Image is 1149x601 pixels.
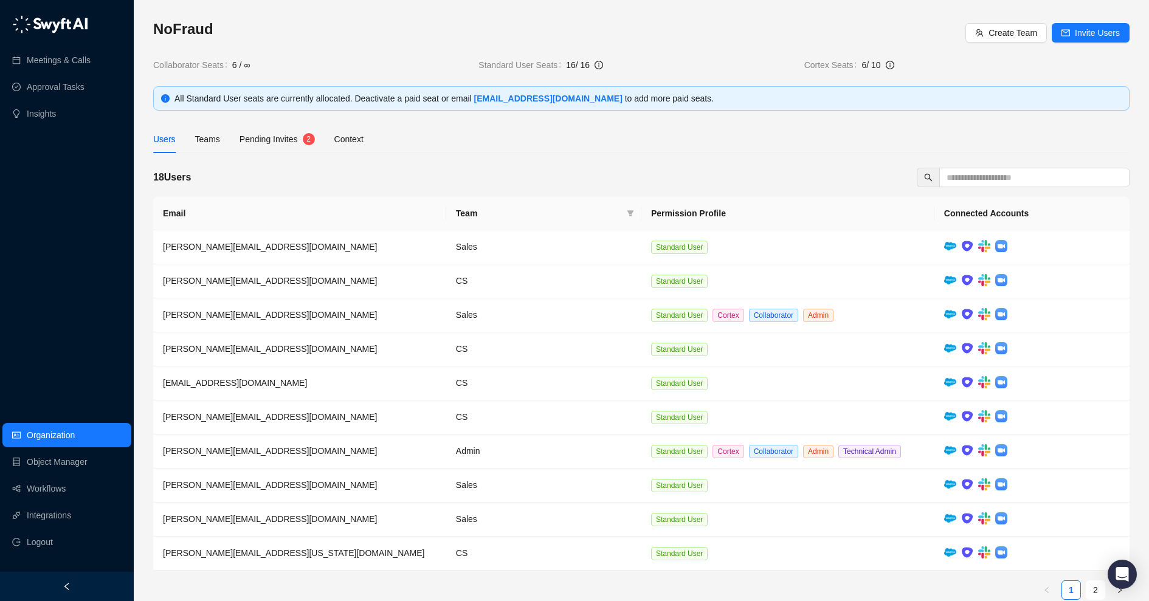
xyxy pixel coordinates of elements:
[163,242,377,252] span: [PERSON_NAME][EMAIL_ADDRESS][DOMAIN_NAME]
[153,58,232,72] span: Collaborator Seats
[651,377,708,390] span: Standard User
[804,58,862,72] span: Cortex Seats
[446,537,641,571] td: CS
[153,197,446,230] th: Email
[474,94,623,103] strong: [EMAIL_ADDRESS][DOMAIN_NAME]
[163,378,307,388] span: [EMAIL_ADDRESS][DOMAIN_NAME]
[975,29,984,37] span: team
[27,530,53,554] span: Logout
[961,342,973,354] img: ix+ea6nV3o2uKgAAAABJRU5ErkJggg==
[1108,560,1137,589] div: Open Intercom Messenger
[838,445,901,458] span: Technical Admin
[978,240,990,252] img: slack-Cn3INd-T.png
[1043,586,1051,594] span: left
[163,514,377,524] span: [PERSON_NAME][EMAIL_ADDRESS][DOMAIN_NAME]
[163,480,377,490] span: [PERSON_NAME][EMAIL_ADDRESS][DOMAIN_NAME]
[446,264,641,298] td: CS
[63,582,71,591] span: left
[651,479,708,492] span: Standard User
[995,546,1007,558] img: zoom-DkfWWZB2.png
[446,230,641,264] td: Sales
[978,478,990,490] img: slack-Cn3INd-T.png
[446,469,641,503] td: Sales
[240,134,298,144] span: Pending Invites
[749,445,798,458] span: Collaborator
[995,274,1007,286] img: zoom-DkfWWZB2.png
[1086,580,1105,600] li: 2
[961,444,973,456] img: ix+ea6nV3o2uKgAAAABJRU5ErkJggg==
[861,60,880,70] span: 6 / 10
[961,376,973,388] img: ix+ea6nV3o2uKgAAAABJRU5ErkJggg==
[1052,23,1130,43] button: Invite Users
[27,450,88,474] a: Object Manager
[978,274,990,286] img: slack-Cn3INd-T.png
[944,378,956,386] img: salesforce-ChMvK6Xa.png
[27,101,56,126] a: Insights
[978,308,990,320] img: slack-Cn3INd-T.png
[944,446,956,455] img: salesforce-ChMvK6Xa.png
[27,48,91,72] a: Meetings & Calls
[978,410,990,422] img: slack-Cn3INd-T.png
[456,207,622,220] span: Team
[478,58,566,72] span: Standard User Seats
[961,546,973,558] img: ix+ea6nV3o2uKgAAAABJRU5ErkJggg==
[961,240,973,252] img: ix+ea6nV3o2uKgAAAABJRU5ErkJggg==
[944,412,956,421] img: salesforce-ChMvK6Xa.png
[1086,581,1105,599] a: 2
[924,173,933,182] span: search
[803,309,833,322] span: Admin
[944,480,956,489] img: salesforce-ChMvK6Xa.png
[27,423,75,447] a: Organization
[153,19,965,39] h3: NoFraud
[27,75,85,99] a: Approval Tasks
[886,61,894,69] span: info-circle
[944,514,956,523] img: salesforce-ChMvK6Xa.png
[961,512,973,524] img: ix+ea6nV3o2uKgAAAABJRU5ErkJggg==
[627,210,634,217] span: filter
[153,170,191,185] h5: 18 Users
[153,132,176,146] div: Users
[1061,580,1081,600] li: 1
[978,342,990,354] img: slack-Cn3INd-T.png
[651,547,708,560] span: Standard User
[944,548,956,557] img: salesforce-ChMvK6Xa.png
[1110,580,1130,600] li: Next Page
[641,197,934,230] th: Permission Profile
[163,344,377,354] span: [PERSON_NAME][EMAIL_ADDRESS][DOMAIN_NAME]
[446,298,641,332] td: Sales
[651,241,708,254] span: Standard User
[995,240,1007,252] img: zoom-DkfWWZB2.png
[195,132,220,146] div: Teams
[978,546,990,558] img: slack-Cn3INd-T.png
[566,60,590,70] span: 16 / 16
[944,242,956,250] img: salesforce-ChMvK6Xa.png
[163,446,377,456] span: [PERSON_NAME][EMAIL_ADDRESS][DOMAIN_NAME]
[961,274,973,286] img: ix+ea6nV3o2uKgAAAABJRU5ErkJggg==
[334,132,364,146] div: Context
[12,538,21,546] span: logout
[163,548,424,558] span: [PERSON_NAME][EMAIL_ADDRESS][US_STATE][DOMAIN_NAME]
[651,275,708,288] span: Standard User
[803,445,833,458] span: Admin
[163,310,377,320] span: [PERSON_NAME][EMAIL_ADDRESS][DOMAIN_NAME]
[651,309,708,322] span: Standard User
[12,15,88,33] img: logo-05li4sbe.png
[624,204,637,222] span: filter
[651,445,708,458] span: Standard User
[446,434,641,469] td: Admin
[27,476,66,501] a: Workflows
[1116,586,1123,594] span: right
[995,444,1007,456] img: zoom-DkfWWZB2.png
[651,411,708,424] span: Standard User
[1062,581,1080,599] a: 1
[446,366,641,400] td: CS
[944,344,956,352] img: salesforce-ChMvK6Xa.png
[961,478,973,490] img: ix+ea6nV3o2uKgAAAABJRU5ErkJggg==
[163,276,377,286] span: [PERSON_NAME][EMAIL_ADDRESS][DOMAIN_NAME]
[446,332,641,366] td: CS
[961,410,973,422] img: ix+ea6nV3o2uKgAAAABJRU5ErkJggg==
[995,376,1007,388] img: zoom-DkfWWZB2.png
[1037,580,1057,600] button: left
[965,23,1047,43] button: Create Team
[749,309,798,322] span: Collaborator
